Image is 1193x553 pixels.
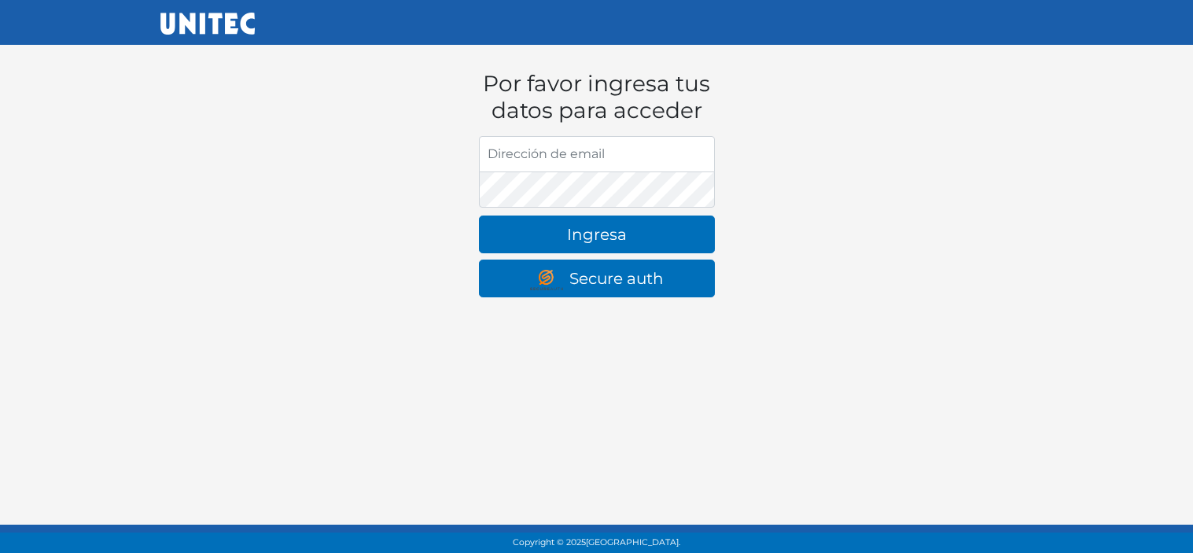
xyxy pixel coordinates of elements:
span: [GEOGRAPHIC_DATA]. [586,537,680,547]
input: Dirección de email [479,136,715,172]
img: secure auth logo [530,270,569,290]
button: Ingresa [479,216,715,253]
a: Secure auth [479,260,715,297]
img: UNITEC [160,13,255,35]
h1: Por favor ingresa tus datos para acceder [479,71,715,124]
